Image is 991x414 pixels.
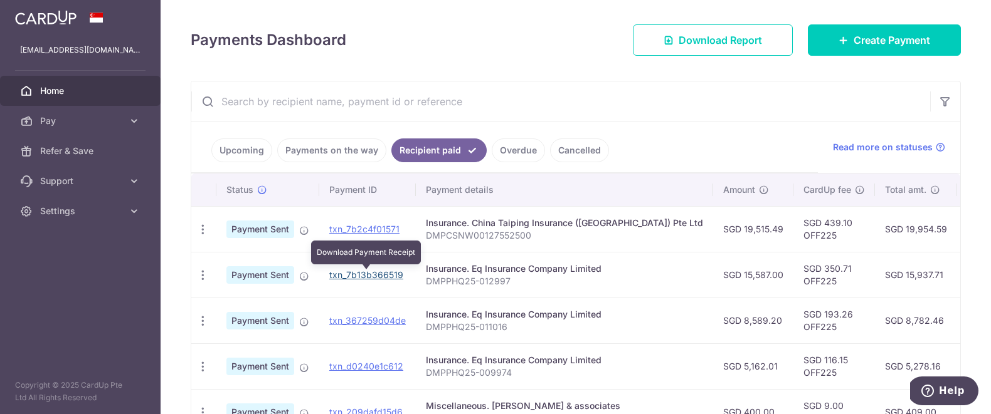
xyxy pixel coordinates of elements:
[875,298,957,343] td: SGD 8,782.46
[426,321,703,333] p: DMPPHQ25-011016
[426,400,703,412] div: Miscellaneous. [PERSON_NAME] & associates
[329,315,406,326] a: txn_367259d04de
[793,343,875,389] td: SGD 116.15 OFF225
[793,206,875,252] td: SGD 439.10 OFF225
[875,206,957,252] td: SGD 19,954.59
[391,138,487,162] a: Recipient paid
[793,252,875,298] td: SGD 350.71 OFF225
[226,358,294,375] span: Payment Sent
[833,141,945,153] a: Read more on statuses
[713,343,793,389] td: SGD 5,162.01
[910,376,978,408] iframe: Opens a widget where you can find more information
[885,184,926,196] span: Total amt.
[311,241,421,264] div: Download Payment Receipt
[808,24,961,56] a: Create Payment
[277,138,386,162] a: Payments on the way
[40,175,123,187] span: Support
[416,173,713,206] th: Payment details
[426,275,703,287] p: DMPPHQ25-012997
[191,29,346,51] h4: Payments Dashboard
[226,312,294,329] span: Payment Sent
[426,366,703,379] p: DMPPHQ25-009974
[191,81,930,122] input: Search by recipient name, payment id or reference
[329,224,400,234] a: txn_7b2c4f01571
[875,252,957,298] td: SGD 15,937.71
[40,145,123,157] span: Refer & Save
[426,308,703,321] div: Insurance. Eq Insurance Company Limited
[713,298,793,343] td: SGD 8,589.20
[723,184,755,196] span: Amount
[40,205,123,217] span: Settings
[226,266,294,284] span: Payment Sent
[40,85,123,97] span: Home
[329,269,403,280] a: txn_7b13b366519
[679,33,762,48] span: Download Report
[211,138,272,162] a: Upcoming
[426,229,703,242] p: DMPCSNW00127552500
[226,220,294,238] span: Payment Sent
[833,141,933,153] span: Read more on statuses
[550,138,609,162] a: Cancelled
[426,217,703,229] div: Insurance. China Taiping Insurance ([GEOGRAPHIC_DATA]) Pte Ltd
[20,44,140,56] p: [EMAIL_ADDRESS][DOMAIN_NAME]
[226,184,253,196] span: Status
[329,361,403,371] a: txn_d0240e1c612
[803,184,851,196] span: CardUp fee
[875,343,957,389] td: SGD 5,278.16
[426,354,703,366] div: Insurance. Eq Insurance Company Limited
[319,173,416,206] th: Payment ID
[713,252,793,298] td: SGD 15,587.00
[713,206,793,252] td: SGD 19,515.49
[40,115,123,127] span: Pay
[793,298,875,343] td: SGD 193.26 OFF225
[854,33,930,48] span: Create Payment
[426,262,703,275] div: Insurance. Eq Insurance Company Limited
[633,24,793,56] a: Download Report
[492,138,545,162] a: Overdue
[15,10,77,25] img: CardUp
